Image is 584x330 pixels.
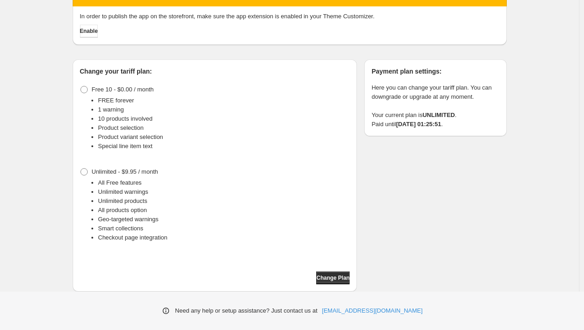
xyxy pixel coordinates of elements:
li: Product variant selection [98,133,350,142]
li: All products option [98,206,350,215]
p: Here you can change your tariff plan. You can downgrade or upgrade at any moment. [372,83,499,101]
span: Change Plan [316,274,350,282]
li: Geo-targeted warnings [98,215,350,224]
h2: Payment plan settings: [372,67,499,76]
li: 1 warning [98,105,350,114]
li: 10 products involved [98,114,350,123]
li: Unlimited products [98,197,350,206]
li: Unlimited warnings [98,187,350,197]
li: Checkout page integration [98,233,350,242]
a: [EMAIL_ADDRESS][DOMAIN_NAME] [322,306,423,315]
li: All Free features [98,178,350,187]
p: Paid until . [372,120,499,129]
span: Unlimited - $9.95 / month [92,168,158,175]
span: Free 10 - $0.00 / month [92,86,154,93]
h2: Change your tariff plan: [80,67,350,76]
button: Change Plan [316,271,350,284]
p: Your current plan is . [372,111,499,120]
li: Special line item text [98,142,350,151]
p: In order to publish the app on the storefront, make sure the app extension is enabled in your The... [80,12,499,21]
strong: UNLIMITED [423,112,455,118]
li: Product selection [98,123,350,133]
strong: [DATE] 01:25:51 [396,121,441,128]
span: Enable [80,27,98,35]
li: Smart collections [98,224,350,233]
li: FREE forever [98,96,350,105]
button: Enable [80,25,98,37]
